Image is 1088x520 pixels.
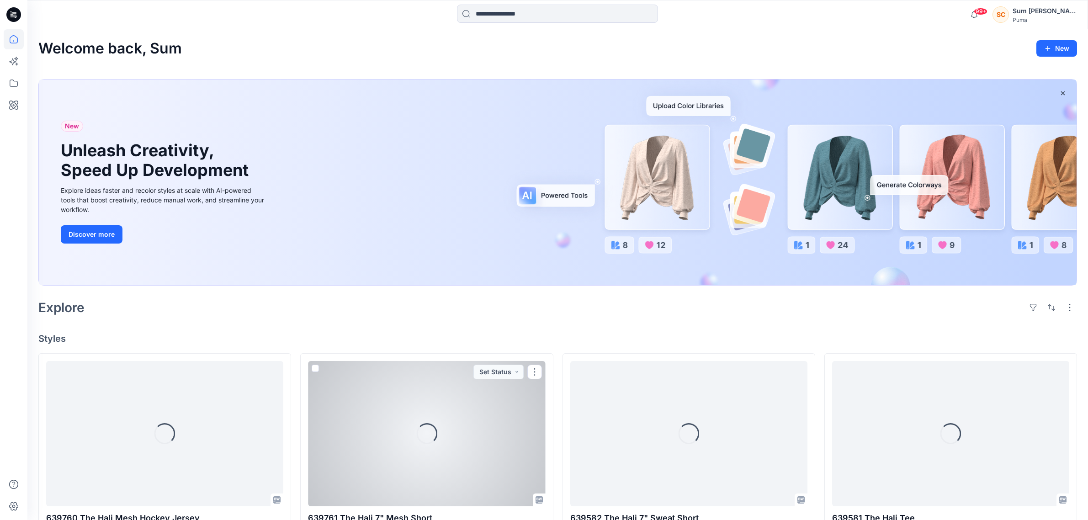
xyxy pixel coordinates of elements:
h4: Styles [38,333,1077,344]
button: Discover more [61,225,122,244]
div: Explore ideas faster and recolor styles at scale with AI-powered tools that boost creativity, red... [61,186,266,214]
h1: Unleash Creativity, Speed Up Development [61,141,253,180]
span: New [65,121,79,132]
div: SC [992,6,1009,23]
a: Discover more [61,225,266,244]
h2: Welcome back, Sum [38,40,182,57]
div: Sum [PERSON_NAME] [1013,5,1077,16]
div: Puma [1013,16,1077,23]
h2: Explore [38,300,85,315]
span: 99+ [974,8,987,15]
button: New [1036,40,1077,57]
